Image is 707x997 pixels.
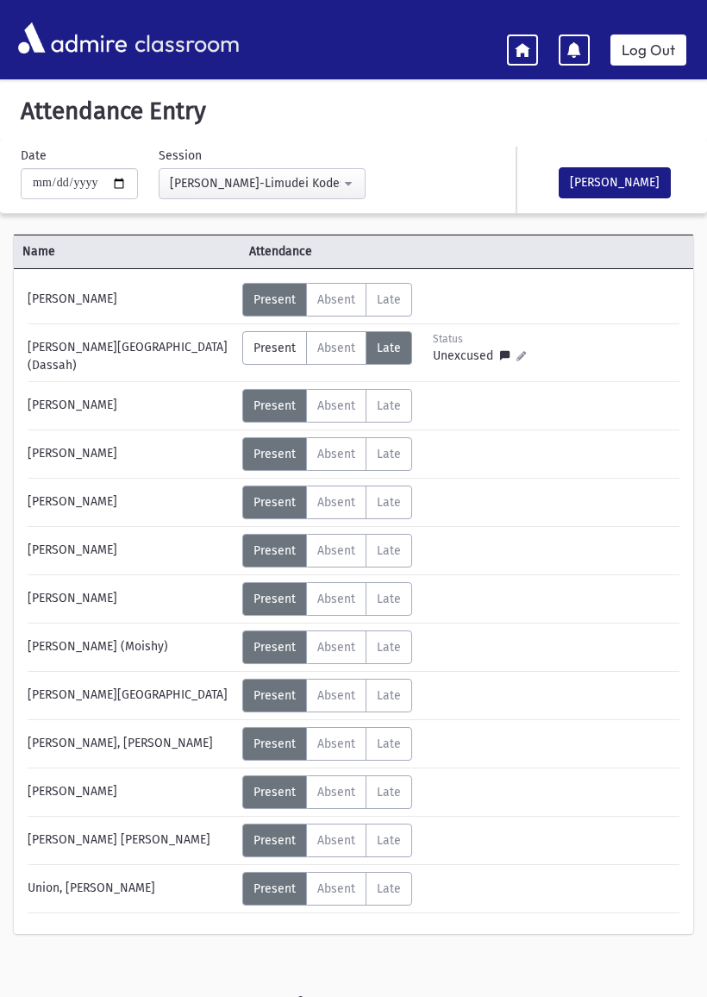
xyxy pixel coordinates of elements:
[377,341,401,355] span: Late
[19,331,242,374] div: [PERSON_NAME][GEOGRAPHIC_DATA] (Dassah)
[19,630,242,664] div: [PERSON_NAME] (Moishy)
[253,447,296,461] span: Present
[19,534,242,567] div: [PERSON_NAME]
[14,97,693,126] h5: Attendance Entry
[317,592,355,606] span: Absent
[610,34,686,66] a: Log Out
[317,447,355,461] span: Absent
[253,495,296,510] span: Present
[14,18,131,58] img: AdmirePro
[317,737,355,751] span: Absent
[242,331,412,365] div: AttTypes
[317,688,355,703] span: Absent
[433,331,526,347] div: Status
[19,486,242,519] div: [PERSON_NAME]
[242,283,412,317] div: AttTypes
[19,775,242,809] div: [PERSON_NAME]
[242,727,412,761] div: AttTypes
[19,283,242,317] div: [PERSON_NAME]
[19,727,242,761] div: [PERSON_NAME], [PERSON_NAME]
[253,785,296,799] span: Present
[377,495,401,510] span: Late
[317,495,355,510] span: Absent
[317,543,355,558] span: Absent
[242,389,412,423] div: AttTypes
[242,534,412,567] div: AttTypes
[242,582,412,616] div: AttTypes
[253,543,296,558] span: Present
[159,147,202,165] label: Session
[19,872,242,906] div: Union, [PERSON_NAME]
[377,398,401,413] span: Late
[19,437,242,471] div: [PERSON_NAME]
[253,881,296,896] span: Present
[253,592,296,606] span: Present
[19,582,242,616] div: [PERSON_NAME]
[377,292,401,307] span: Late
[170,174,341,192] div: [PERSON_NAME]-Limudei Kodesh(9:00AM-2:00PM)
[377,833,401,848] span: Late
[159,168,366,199] button: Morah Yehudis-Limudei Kodesh(9:00AM-2:00PM)
[317,833,355,848] span: Absent
[253,292,296,307] span: Present
[131,16,240,61] span: classroom
[253,737,296,751] span: Present
[377,737,401,751] span: Late
[377,688,401,703] span: Late
[242,630,412,664] div: AttTypes
[317,785,355,799] span: Absent
[253,688,296,703] span: Present
[242,775,412,809] div: AttTypes
[19,824,242,857] div: [PERSON_NAME] [PERSON_NAME]
[377,640,401,655] span: Late
[242,437,412,471] div: AttTypes
[317,341,355,355] span: Absent
[242,679,412,712] div: AttTypes
[317,292,355,307] span: Absent
[377,543,401,558] span: Late
[317,398,355,413] span: Absent
[377,785,401,799] span: Late
[242,824,412,857] div: AttTypes
[19,389,242,423] div: [PERSON_NAME]
[253,640,296,655] span: Present
[377,447,401,461] span: Late
[14,242,241,260] span: Name
[242,486,412,519] div: AttTypes
[559,167,671,198] button: [PERSON_NAME]
[253,341,296,355] span: Present
[317,881,355,896] span: Absent
[241,242,637,260] span: Attendance
[21,147,47,165] label: Date
[242,872,412,906] div: AttTypes
[433,347,500,365] span: Unexcused
[317,640,355,655] span: Absent
[377,592,401,606] span: Late
[19,679,242,712] div: [PERSON_NAME][GEOGRAPHIC_DATA]
[253,398,296,413] span: Present
[253,833,296,848] span: Present
[377,881,401,896] span: Late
